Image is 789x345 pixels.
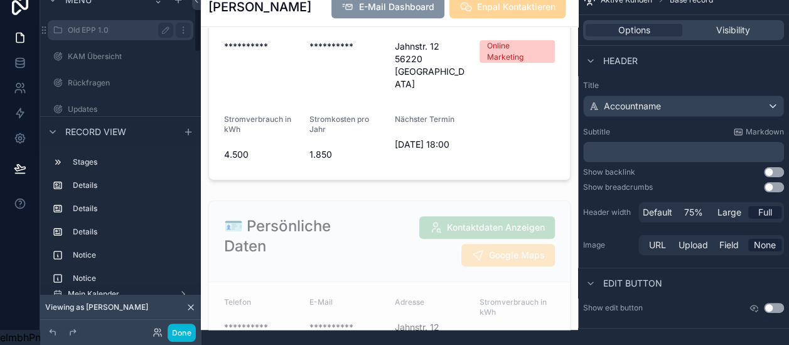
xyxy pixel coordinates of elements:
[583,96,784,117] button: Accountname
[48,47,193,67] a: KAM Übersicht
[583,167,635,177] div: Show backlink
[717,206,741,219] span: Large
[73,273,188,283] label: Notice
[68,78,191,88] label: Rückfragen
[754,239,776,251] span: None
[45,302,148,312] span: Viewing as [PERSON_NAME]
[583,207,633,217] label: Header width
[603,55,638,67] span: Header
[73,250,188,260] label: Notice
[48,20,193,40] a: Old EPP 1.0
[583,142,784,162] div: scrollable content
[73,227,188,237] label: Details
[679,239,708,251] span: Upload
[746,127,784,137] span: Markdown
[583,240,633,250] label: Image
[758,206,772,219] span: Full
[168,324,196,342] button: Done
[649,239,666,251] span: URL
[604,100,661,112] span: Accountname
[583,303,643,313] label: Show edit button
[68,25,168,35] label: Old EPP 1.0
[603,277,662,290] span: Edit button
[618,24,650,36] span: Options
[68,104,191,114] label: Updates
[40,146,201,285] div: scrollable content
[716,24,750,36] span: Visibility
[73,204,188,214] label: Details
[73,180,188,190] label: Details
[73,157,188,167] label: Stages
[719,239,739,251] span: Field
[643,206,672,219] span: Default
[684,206,703,219] span: 75%
[48,73,193,93] a: Rückfragen
[583,80,784,90] label: Title
[733,127,784,137] a: Markdown
[65,126,126,138] span: Record view
[583,182,653,192] div: Show breadcrumbs
[68,52,191,62] label: KAM Übersicht
[48,99,193,119] a: Updates
[583,127,610,137] label: Subtitle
